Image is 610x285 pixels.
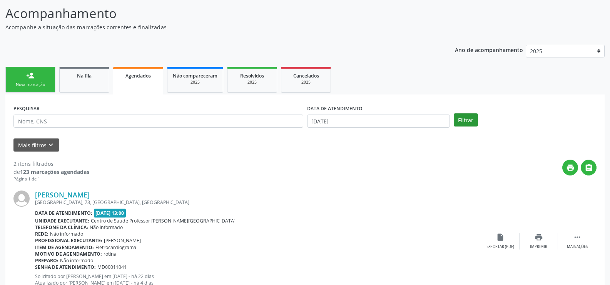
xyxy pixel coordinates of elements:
[13,138,59,152] button: Mais filtroskeyboard_arrow_down
[35,244,94,251] b: Item de agendamento:
[50,231,83,237] span: Não informado
[581,160,597,175] button: 
[566,164,575,172] i: print
[573,233,582,241] i: 
[13,115,303,128] input: Nome, CNS
[13,103,40,115] label: PESQUISAR
[293,73,319,79] span: Cancelados
[173,73,217,79] span: Não compareceram
[13,176,89,182] div: Página 1 de 1
[5,23,425,31] p: Acompanhe a situação das marcações correntes e finalizadas
[35,218,89,224] b: Unidade executante:
[35,199,481,206] div: [GEOGRAPHIC_DATA], 73, [GEOGRAPHIC_DATA], [GEOGRAPHIC_DATA]
[35,191,90,199] a: [PERSON_NAME]
[60,257,93,264] span: Não informado
[455,45,523,54] p: Ano de acompanhamento
[454,113,478,126] button: Filtrar
[35,224,88,231] b: Telefone da clínica:
[26,71,35,80] div: person_add
[240,73,264,79] span: Resolvidos
[35,264,96,270] b: Senha de atendimento:
[104,237,141,244] span: [PERSON_NAME]
[77,73,92,79] span: Na fila
[307,115,450,128] input: Selecione um intervalo
[104,251,117,257] span: rotina
[173,79,217,85] div: 2025
[94,209,126,218] span: [DATE] 13:00
[91,218,236,224] span: Centro de Saude Professor [PERSON_NAME][GEOGRAPHIC_DATA]
[535,233,543,241] i: print
[47,141,55,149] i: keyboard_arrow_down
[13,191,30,207] img: img
[95,244,136,251] span: Eletrocardiograma
[90,224,123,231] span: Não informado
[97,264,127,270] span: MD00011041
[287,79,325,85] div: 2025
[496,233,505,241] i: insert_drive_file
[35,251,102,257] b: Motivo de agendamento:
[13,168,89,176] div: de
[567,244,588,250] div: Mais ações
[35,237,102,244] b: Profissional executante:
[562,160,578,175] button: print
[486,244,514,250] div: Exportar (PDF)
[35,231,48,237] b: Rede:
[5,4,425,23] p: Acompanhamento
[530,244,547,250] div: Imprimir
[307,103,363,115] label: DATA DE ATENDIMENTO
[35,210,92,216] b: Data de atendimento:
[35,257,58,264] b: Preparo:
[11,82,50,88] div: Nova marcação
[233,79,271,85] div: 2025
[125,73,151,79] span: Agendados
[20,168,89,175] strong: 123 marcações agendadas
[13,160,89,168] div: 2 itens filtrados
[585,164,593,172] i: 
